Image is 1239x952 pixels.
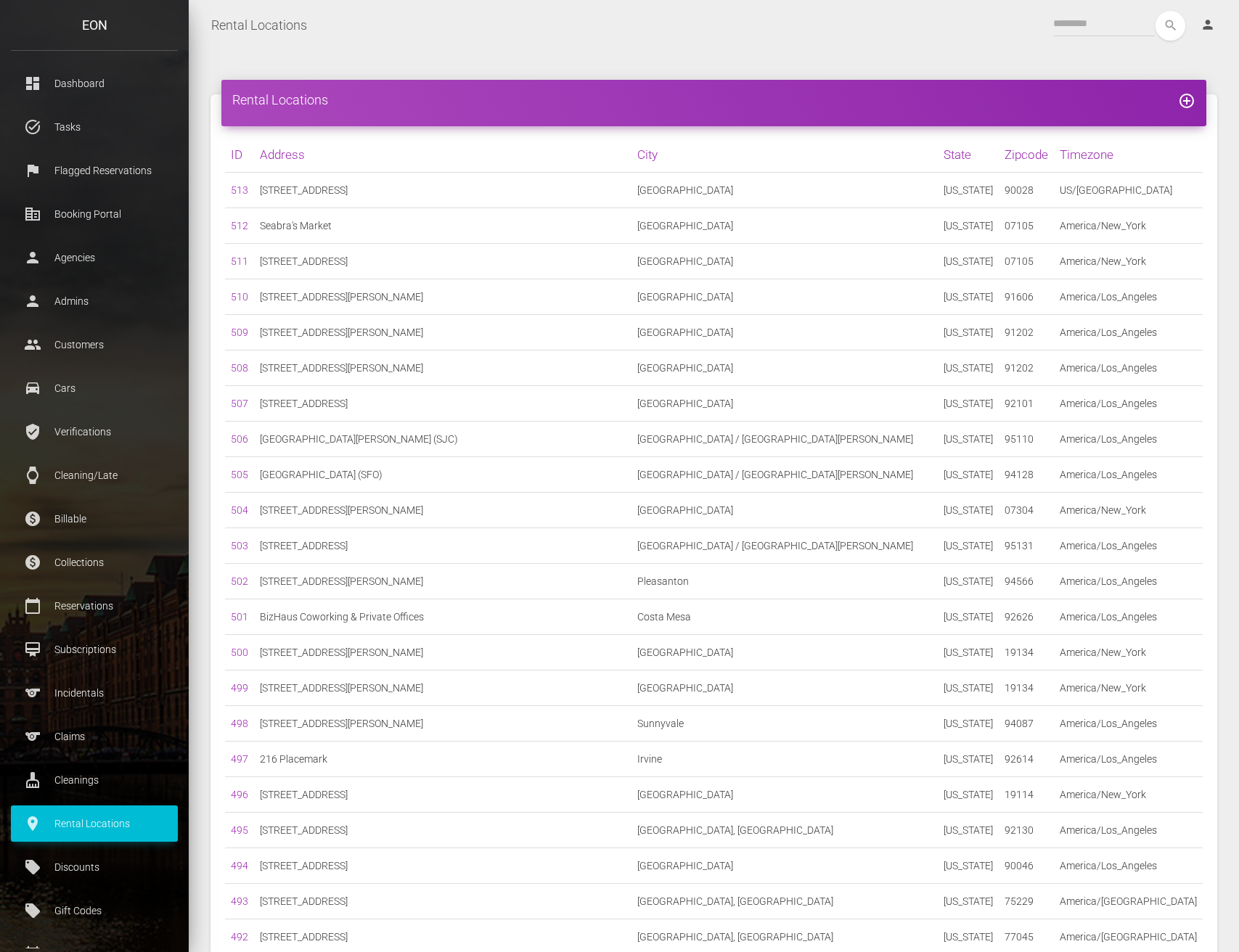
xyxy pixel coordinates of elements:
[1054,422,1203,457] td: America/Los_Angeles
[231,682,248,694] a: 499
[938,350,999,386] td: [US_STATE]
[231,575,248,587] a: 502
[1054,670,1203,706] td: America/New_York
[631,244,938,279] td: [GEOGRAPHIC_DATA]
[631,706,938,742] td: Sunnyvale
[999,742,1054,777] td: 92614
[999,493,1054,528] td: 07304
[11,196,178,232] a: corporate_fare Booking Portal
[11,892,178,929] a: local_offer Gift Codes
[938,457,999,493] td: [US_STATE]
[231,824,248,836] a: 495
[254,884,631,919] td: [STREET_ADDRESS]
[254,670,631,706] td: [STREET_ADDRESS][PERSON_NAME]
[631,208,938,244] td: [GEOGRAPHIC_DATA]
[22,813,167,834] p: Rental Locations
[254,457,631,493] td: [GEOGRAPHIC_DATA] (SFO)
[254,777,631,813] td: [STREET_ADDRESS]
[938,706,999,742] td: [US_STATE]
[999,137,1054,173] th: Zipcode
[22,900,167,922] p: Gift Codes
[938,279,999,315] td: [US_STATE]
[938,848,999,884] td: [US_STATE]
[11,849,178,885] a: local_offer Discounts
[11,283,178,319] a: person Admins
[254,315,631,350] td: [STREET_ADDRESS][PERSON_NAME]
[1054,564,1203,599] td: America/Los_Angeles
[22,116,167,138] p: Tasks
[631,422,938,457] td: [GEOGRAPHIC_DATA] / [GEOGRAPHIC_DATA][PERSON_NAME]
[631,279,938,315] td: [GEOGRAPHIC_DATA]
[1054,635,1203,670] td: America/New_York
[22,290,167,312] p: Admins
[22,203,167,225] p: Booking Portal
[1178,92,1195,107] a: add_circle_outline
[999,457,1054,493] td: 94128
[999,422,1054,457] td: 95110
[22,464,167,486] p: Cleaning/Late
[938,635,999,670] td: [US_STATE]
[22,726,167,747] p: Claims
[999,173,1054,208] td: 90028
[254,386,631,422] td: [STREET_ADDRESS]
[938,208,999,244] td: [US_STATE]
[231,647,248,658] a: 500
[254,635,631,670] td: [STREET_ADDRESS][PERSON_NAME]
[938,386,999,422] td: [US_STATE]
[254,742,631,777] td: 216 Placemark
[938,564,999,599] td: [US_STATE]
[22,769,167,791] p: Cleanings
[999,848,1054,884] td: 90046
[231,753,248,765] a: 497
[254,422,631,457] td: [GEOGRAPHIC_DATA][PERSON_NAME] (SJC)
[1156,11,1185,41] button: search
[231,184,248,196] a: 513
[254,706,631,742] td: [STREET_ADDRESS][PERSON_NAME]
[231,362,248,374] a: 508
[631,386,938,422] td: [GEOGRAPHIC_DATA]
[999,599,1054,635] td: 92626
[999,635,1054,670] td: 19134
[938,777,999,813] td: [US_STATE]
[1054,884,1203,919] td: America/[GEOGRAPHIC_DATA]
[22,508,167,530] p: Billable
[631,137,938,173] th: City
[938,670,999,706] td: [US_STATE]
[254,493,631,528] td: [STREET_ADDRESS][PERSON_NAME]
[631,315,938,350] td: [GEOGRAPHIC_DATA]
[22,595,167,617] p: Reservations
[999,244,1054,279] td: 07105
[231,860,248,871] a: 494
[938,813,999,848] td: [US_STATE]
[938,599,999,635] td: [US_STATE]
[254,350,631,386] td: [STREET_ADDRESS][PERSON_NAME]
[1054,457,1203,493] td: America/Los_Angeles
[938,493,999,528] td: [US_STATE]
[231,469,248,480] a: 505
[254,137,631,173] th: Address
[231,931,248,943] a: 492
[254,279,631,315] td: [STREET_ADDRESS][PERSON_NAME]
[11,588,178,624] a: calendar_today Reservations
[1054,208,1203,244] td: America/New_York
[999,670,1054,706] td: 19134
[938,742,999,777] td: [US_STATE]
[225,137,254,173] th: ID
[254,599,631,635] td: BizHaus Coworking & Private Offices
[1054,777,1203,813] td: America/New_York
[22,682,167,704] p: Incidentals
[231,255,248,267] a: 511
[1054,279,1203,315] td: America/Los_Angeles
[999,386,1054,422] td: 92101
[254,244,631,279] td: [STREET_ADDRESS]
[999,528,1054,564] td: 95131
[22,856,167,878] p: Discounts
[1054,315,1203,350] td: America/Los_Angeles
[231,327,248,338] a: 509
[938,137,999,173] th: State
[938,528,999,564] td: [US_STATE]
[231,718,248,729] a: 498
[232,91,1195,109] h4: Rental Locations
[11,501,178,537] a: paid Billable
